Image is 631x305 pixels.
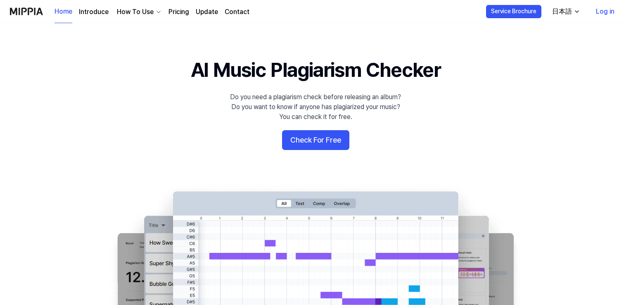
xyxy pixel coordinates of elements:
[191,56,441,84] h1: AI Music Plagiarism Checker
[115,7,162,17] button: How To Use
[230,92,401,122] div: Do you need a plagiarism check before releasing an album? Do you want to know if anyone has plagi...
[115,7,155,17] div: How To Use
[550,7,574,17] div: 日本語
[486,5,541,18] button: Service Brochure
[55,0,72,23] a: Home
[225,7,249,17] a: Contact
[196,7,218,17] a: Update
[282,130,349,150] button: Check For Free
[168,7,189,17] a: Pricing
[79,7,109,17] a: Introduce
[546,3,585,20] button: 日本語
